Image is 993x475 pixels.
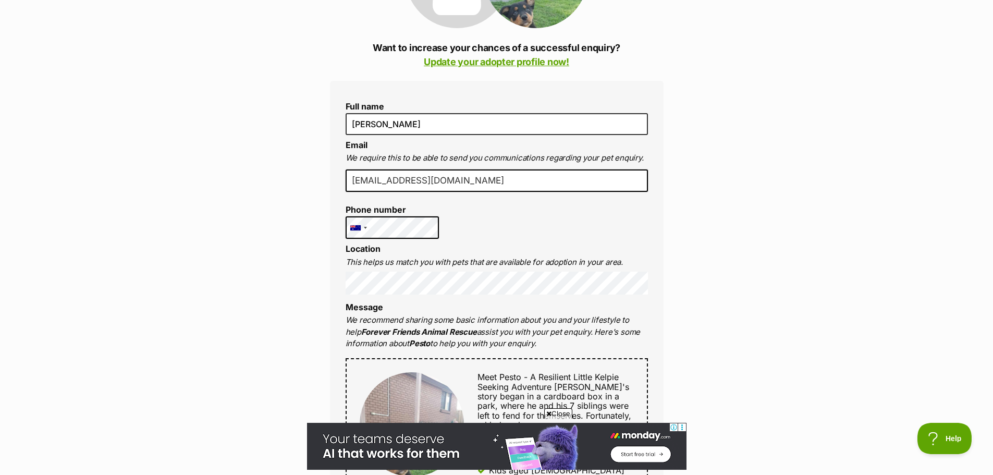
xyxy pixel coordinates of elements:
[361,327,477,337] strong: Forever Friends Animal Rescue
[330,41,664,69] p: Want to increase your chances of a successful enquiry?
[346,113,648,135] input: E.g. Jimmy Chew
[346,102,648,111] label: Full name
[424,56,569,67] a: Update your adopter profile now!
[917,423,972,454] iframe: Help Scout Beacon - Open
[346,205,439,214] label: Phone number
[346,152,648,164] p: We require this to be able to send you communications regarding your pet enquiry.
[346,140,367,150] label: Email
[307,423,686,470] iframe: Advertisement
[346,243,381,254] label: Location
[477,382,631,431] span: [PERSON_NAME]'s story began in a cardboard box in a park, where he and his 7 siblings were left t...
[409,338,430,348] strong: Pesto
[346,217,370,239] div: Australia: +61
[346,302,383,312] label: Message
[544,408,572,419] span: Close
[477,372,619,392] span: Meet Pesto - A Resilient Little Kelpie Seeking Adventure
[346,257,648,269] p: This helps us match you with pets that are available for adoption in your area.
[346,314,648,350] p: We recommend sharing some basic information about you and your lifestyle to help assist you with ...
